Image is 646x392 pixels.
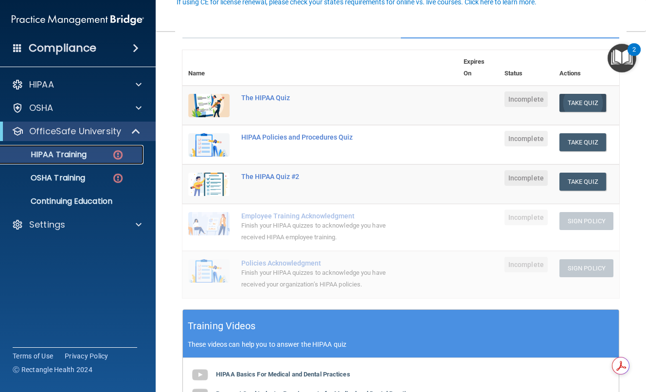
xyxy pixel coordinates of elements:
div: The HIPAA Quiz #2 [241,173,409,180]
span: Incomplete [504,257,548,272]
a: HIPAA [12,79,142,90]
div: HIPAA Policies and Procedures Quiz [241,133,409,141]
p: HIPAA Training [6,150,87,160]
button: Sign Policy [559,212,613,230]
button: Take Quiz [559,133,606,151]
p: Settings [29,219,65,231]
a: Settings [12,219,142,231]
span: Incomplete [504,170,548,186]
a: Terms of Use [13,351,53,361]
p: OSHA Training [6,173,85,183]
button: Take Quiz [559,94,606,112]
p: OfficeSafe University [29,125,121,137]
p: OSHA [29,102,54,114]
th: Name [182,50,235,86]
button: Take Quiz [559,173,606,191]
div: 2 [632,50,636,62]
img: gray_youtube_icon.38fcd6cc.png [190,365,210,385]
div: Finish your HIPAA quizzes to acknowledge you have received HIPAA employee training. [241,220,409,243]
span: Incomplete [504,131,548,146]
th: Expires On [458,50,499,86]
th: Status [499,50,554,86]
p: These videos can help you to answer the HIPAA quiz [188,340,614,348]
h5: Training Videos [188,318,256,335]
iframe: Drift Widget Chat Controller [478,323,634,362]
span: Incomplete [504,210,548,225]
img: danger-circle.6113f641.png [112,172,124,184]
div: Policies Acknowledgment [241,259,409,267]
div: The HIPAA Quiz [241,94,409,102]
button: Open Resource Center, 2 new notifications [608,44,636,72]
h4: Compliance [29,41,96,55]
span: Ⓒ Rectangle Health 2024 [13,365,92,374]
a: Privacy Policy [65,351,108,361]
p: Continuing Education [6,196,139,206]
button: Sign Policy [559,259,613,277]
span: Incomplete [504,91,548,107]
img: PMB logo [12,10,144,30]
div: Finish your HIPAA quizzes to acknowledge you have received your organization’s HIPAA policies. [241,267,409,290]
div: Employee Training Acknowledgment [241,212,409,220]
th: Actions [554,50,619,86]
a: OSHA [12,102,142,114]
b: HIPAA Basics For Medical and Dental Practices [216,371,350,378]
p: HIPAA [29,79,54,90]
a: OfficeSafe University [12,125,141,137]
img: danger-circle.6113f641.png [112,149,124,161]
